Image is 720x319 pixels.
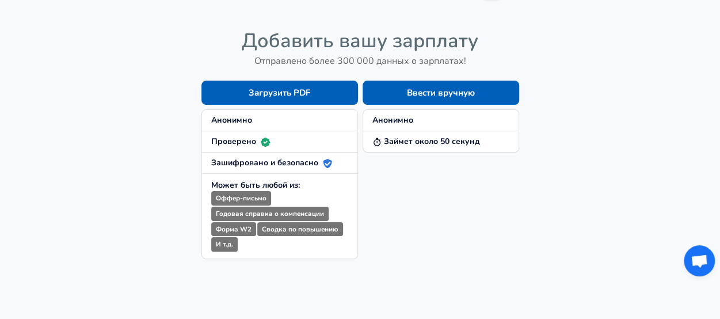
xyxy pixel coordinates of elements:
[211,237,238,252] small: И т.д.
[684,245,715,276] div: Открытый чат
[211,191,271,206] small: Оффер-письмо
[211,222,256,237] small: Форма W2
[211,157,332,168] strong: Зашифровано и безопасно
[372,115,413,126] strong: Анонимно
[211,207,329,221] small: Годовая справка о компенсации
[211,115,252,126] strong: Анонимно
[211,180,300,191] strong: Может быть любой из:
[211,136,270,147] strong: Проверено
[201,81,358,105] button: Загрузить PDF
[372,136,480,147] strong: Займет около 50 секунд
[257,222,343,237] small: Сводка по повышению
[201,53,519,69] h6: Отправлено более 300 000 данных о зарплатах!
[201,29,519,53] h4: Добавить вашу зарплату
[363,81,519,105] button: Ввести вручную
